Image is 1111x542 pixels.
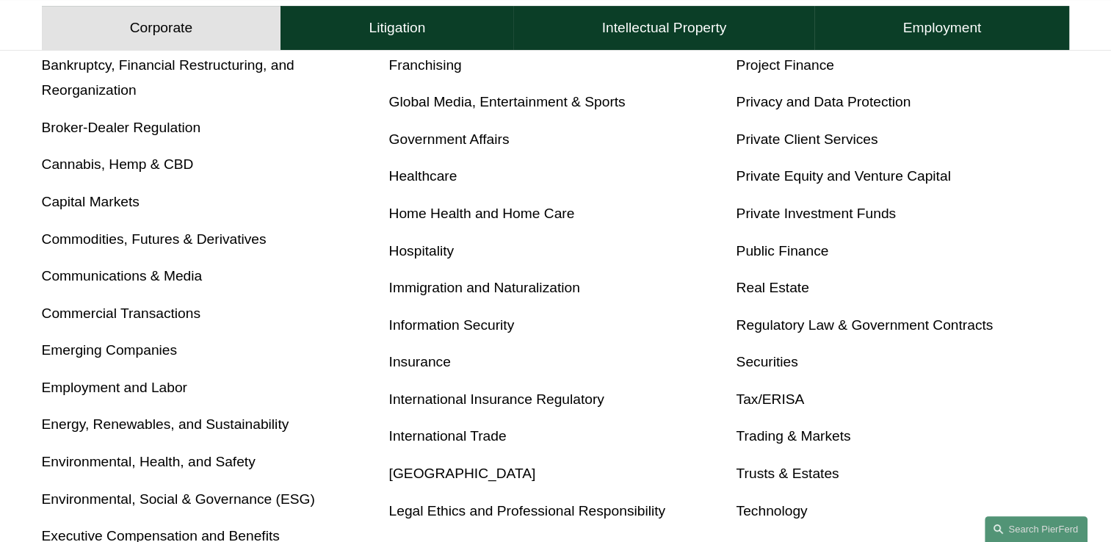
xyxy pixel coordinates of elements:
[736,243,828,259] a: Public Finance
[42,268,203,283] a: Communications & Media
[42,156,194,172] a: Cannabis, Hemp & CBD
[903,19,982,37] h4: Employment
[736,354,797,369] a: Securities
[736,206,896,221] a: Private Investment Funds
[42,194,140,209] a: Capital Markets
[389,466,536,481] a: [GEOGRAPHIC_DATA]
[389,428,507,444] a: International Trade
[389,317,515,333] a: Information Security
[736,280,808,295] a: Real Estate
[389,503,666,518] a: Legal Ethics and Professional Responsibility
[42,491,315,507] a: Environmental, Social & Governance (ESG)
[985,516,1088,542] a: Search this site
[42,231,267,247] a: Commodities, Futures & Derivatives
[389,243,455,259] a: Hospitality
[736,94,911,109] a: Privacy and Data Protection
[42,306,200,321] a: Commercial Transactions
[736,317,993,333] a: Regulatory Law & Government Contracts
[389,206,575,221] a: Home Health and Home Care
[369,19,425,37] h4: Litigation
[42,120,201,135] a: Broker-Dealer Regulation
[130,19,192,37] h4: Corporate
[389,280,580,295] a: Immigration and Naturalization
[736,168,950,184] a: Private Equity and Venture Capital
[42,57,294,98] a: Bankruptcy, Financial Restructuring, and Reorganization
[736,503,807,518] a: Technology
[42,342,178,358] a: Emerging Companies
[736,391,804,407] a: Tax/ERISA
[42,380,187,395] a: Employment and Labor
[602,19,727,37] h4: Intellectual Property
[42,416,289,432] a: Energy, Renewables, and Sustainability
[389,391,604,407] a: International Insurance Regulatory
[389,168,457,184] a: Healthcare
[389,57,462,73] a: Franchising
[389,354,451,369] a: Insurance
[736,428,850,444] a: Trading & Markets
[736,466,839,481] a: Trusts & Estates
[389,94,626,109] a: Global Media, Entertainment & Sports
[736,57,833,73] a: Project Finance
[42,454,256,469] a: Environmental, Health, and Safety
[736,131,877,147] a: Private Client Services
[389,131,510,147] a: Government Affairs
